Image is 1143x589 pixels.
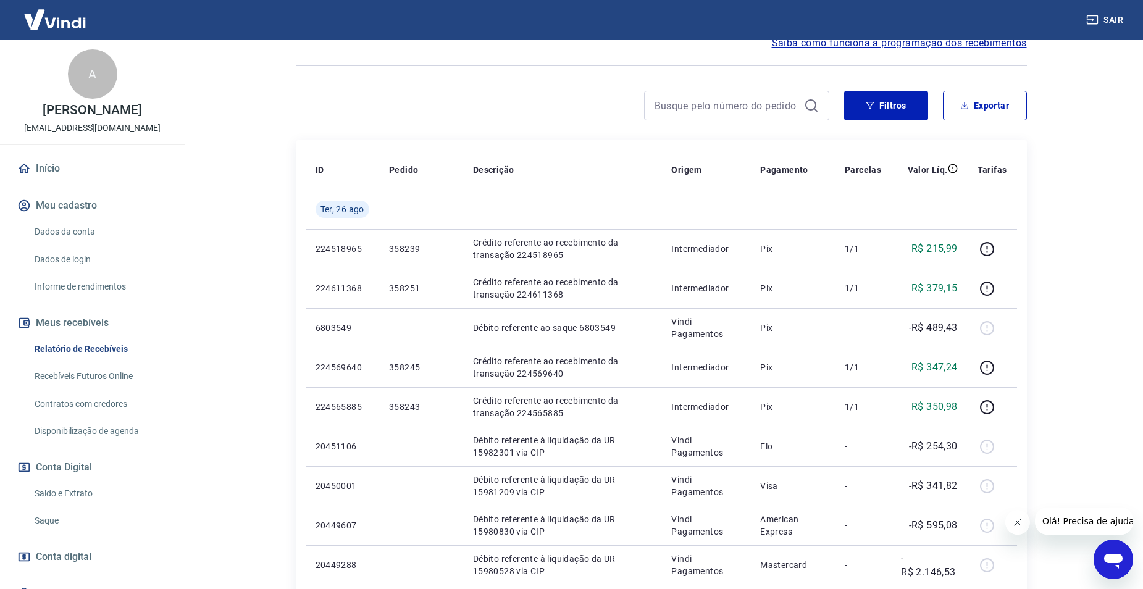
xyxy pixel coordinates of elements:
button: Filtros [844,91,928,120]
img: Vindi [15,1,95,38]
p: [EMAIL_ADDRESS][DOMAIN_NAME] [24,122,161,135]
p: American Express [760,513,825,538]
iframe: Botão para abrir a janela de mensagens [1094,540,1133,579]
p: Descrição [473,164,514,176]
p: Débito referente à liquidação da UR 15980528 via CIP [473,553,652,577]
p: Débito referente ao saque 6803549 [473,322,652,334]
p: Elo [760,440,825,453]
p: 224518965 [316,243,369,255]
button: Conta Digital [15,454,170,481]
p: -R$ 489,43 [909,320,958,335]
p: Intermediador [671,282,740,294]
p: Intermediador [671,243,740,255]
p: 1/1 [845,401,881,413]
p: - [845,480,881,492]
button: Meu cadastro [15,192,170,219]
p: 1/1 [845,361,881,374]
button: Exportar [943,91,1027,120]
p: 358243 [389,401,453,413]
p: 20449288 [316,559,369,571]
p: 20450001 [316,480,369,492]
p: Débito referente à liquidação da UR 15982301 via CIP [473,434,652,459]
p: Crédito referente ao recebimento da transação 224565885 [473,395,652,419]
p: Vindi Pagamentos [671,513,740,538]
p: Crédito referente ao recebimento da transação 224569640 [473,355,652,380]
p: R$ 350,98 [911,399,958,414]
p: 1/1 [845,282,881,294]
p: Parcelas [845,164,881,176]
p: 224569640 [316,361,369,374]
p: -R$ 254,30 [909,439,958,454]
span: Conta digital [36,548,91,566]
span: Olá! Precisa de ajuda? [7,9,104,19]
p: 20451106 [316,440,369,453]
p: -R$ 595,08 [909,518,958,533]
p: Tarifas [978,164,1007,176]
p: 224611368 [316,282,369,294]
p: 20449607 [316,519,369,532]
a: Saque [30,508,170,533]
p: Vindi Pagamentos [671,315,740,340]
p: - [845,559,881,571]
p: Valor Líq. [908,164,948,176]
a: Dados da conta [30,219,170,244]
p: 358251 [389,282,453,294]
a: Relatório de Recebíveis [30,336,170,362]
p: 358239 [389,243,453,255]
p: Pix [760,322,825,334]
p: Mastercard [760,559,825,571]
input: Busque pelo número do pedido [655,96,799,115]
a: Conta digital [15,543,170,570]
a: Saldo e Extrato [30,481,170,506]
p: 6803549 [316,322,369,334]
p: -R$ 2.146,53 [901,550,957,580]
p: R$ 379,15 [911,281,958,296]
p: Pix [760,401,825,413]
p: Intermediador [671,401,740,413]
a: Saiba como funciona a programação dos recebimentos [772,36,1027,51]
p: Vindi Pagamentos [671,434,740,459]
a: Recebíveis Futuros Online [30,364,170,389]
p: -R$ 341,82 [909,478,958,493]
p: - [845,440,881,453]
p: 358245 [389,361,453,374]
a: Dados de login [30,247,170,272]
p: Pagamento [760,164,808,176]
a: Disponibilização de agenda [30,419,170,444]
p: Crédito referente ao recebimento da transação 224611368 [473,276,652,301]
div: A [68,49,117,99]
p: Débito referente à liquidação da UR 15980830 via CIP [473,513,652,538]
p: [PERSON_NAME] [43,104,141,117]
p: R$ 215,99 [911,241,958,256]
p: ID [316,164,324,176]
p: Vindi Pagamentos [671,474,740,498]
p: Visa [760,480,825,492]
a: Contratos com credores [30,391,170,417]
iframe: Fechar mensagem [1005,510,1030,535]
span: Ter, 26 ago [320,203,364,215]
a: Informe de rendimentos [30,274,170,299]
p: Origem [671,164,701,176]
p: Intermediador [671,361,740,374]
button: Sair [1084,9,1128,31]
p: - [845,322,881,334]
p: 1/1 [845,243,881,255]
iframe: Mensagem da empresa [1035,508,1133,535]
p: Débito referente à liquidação da UR 15981209 via CIP [473,474,652,498]
p: Vindi Pagamentos [671,553,740,577]
p: Pix [760,361,825,374]
a: Início [15,155,170,182]
p: Crédito referente ao recebimento da transação 224518965 [473,236,652,261]
p: R$ 347,24 [911,360,958,375]
p: - [845,519,881,532]
p: 224565885 [316,401,369,413]
p: Pedido [389,164,418,176]
p: Pix [760,243,825,255]
button: Meus recebíveis [15,309,170,336]
p: Pix [760,282,825,294]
